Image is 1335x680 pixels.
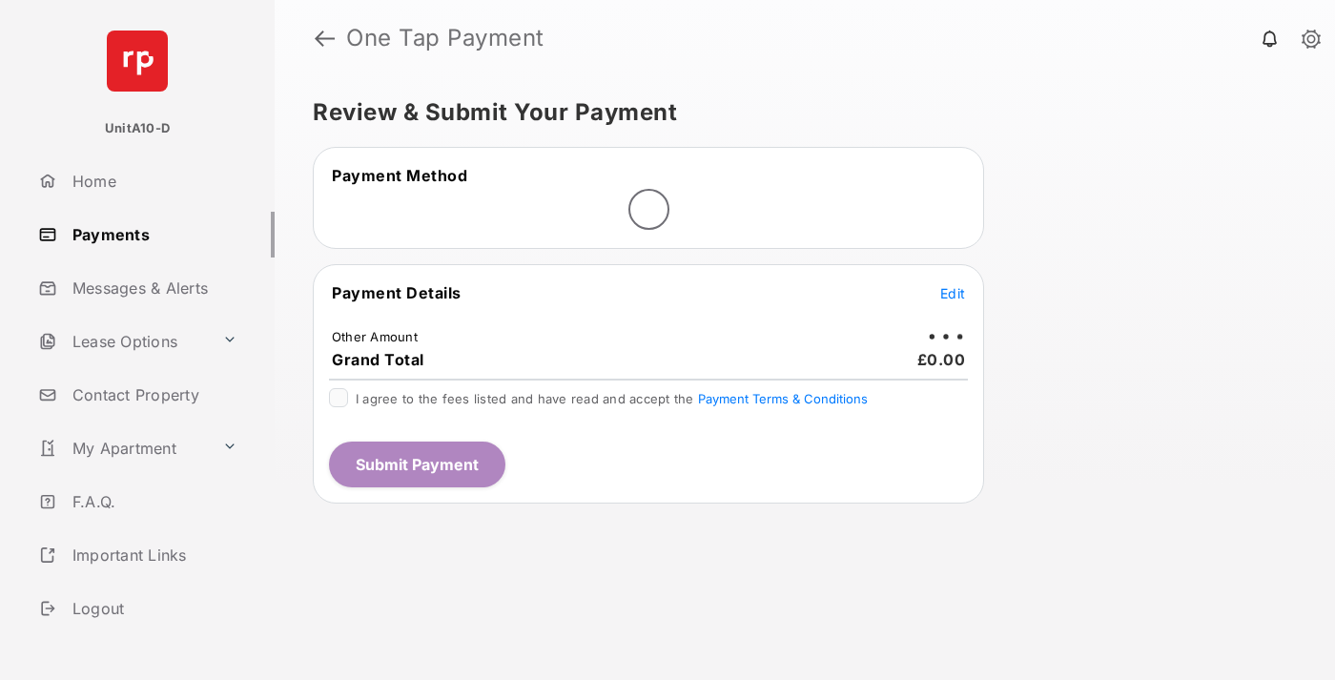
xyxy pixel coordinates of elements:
[31,479,275,525] a: F.A.Q.
[31,586,275,631] a: Logout
[31,265,275,311] a: Messages & Alerts
[31,319,215,364] a: Lease Options
[329,442,505,487] button: Submit Payment
[940,285,965,301] span: Edit
[332,166,467,185] span: Payment Method
[940,283,965,302] button: Edit
[31,158,275,204] a: Home
[31,532,245,578] a: Important Links
[698,391,868,406] button: I agree to the fees listed and have read and accept the
[331,328,419,345] td: Other Amount
[356,391,868,406] span: I agree to the fees listed and have read and accept the
[31,212,275,258] a: Payments
[332,350,424,369] span: Grand Total
[917,350,966,369] span: £0.00
[346,27,544,50] strong: One Tap Payment
[105,119,170,138] p: UnitA10-D
[31,372,275,418] a: Contact Property
[31,425,215,471] a: My Apartment
[107,31,168,92] img: svg+xml;base64,PHN2ZyB4bWxucz0iaHR0cDovL3d3dy53My5vcmcvMjAwMC9zdmciIHdpZHRoPSI2NCIgaGVpZ2h0PSI2NC...
[332,283,462,302] span: Payment Details
[313,101,1282,124] h5: Review & Submit Your Payment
